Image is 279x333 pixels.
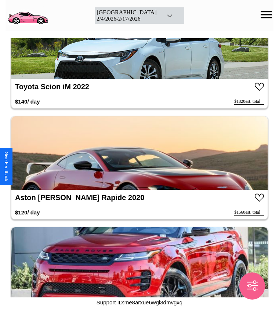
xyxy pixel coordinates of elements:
div: Give Feedback [4,152,9,181]
div: [GEOGRAPHIC_DATA] [97,9,156,16]
a: Toyota Scion iM 2022 [15,83,89,91]
a: Aston [PERSON_NAME] Rapide 2020 [15,193,144,202]
div: $ 1560 est. total [234,210,264,216]
img: logo [6,4,50,26]
p: Support ID: me8arxue6wgl3dmvgxq [97,297,182,307]
h3: $ 140 / day [15,95,40,108]
div: 2 / 4 / 2026 - 2 / 17 / 2026 [97,16,156,22]
h3: $ 120 / day [15,206,40,219]
div: $ 1820 est. total [234,99,264,105]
